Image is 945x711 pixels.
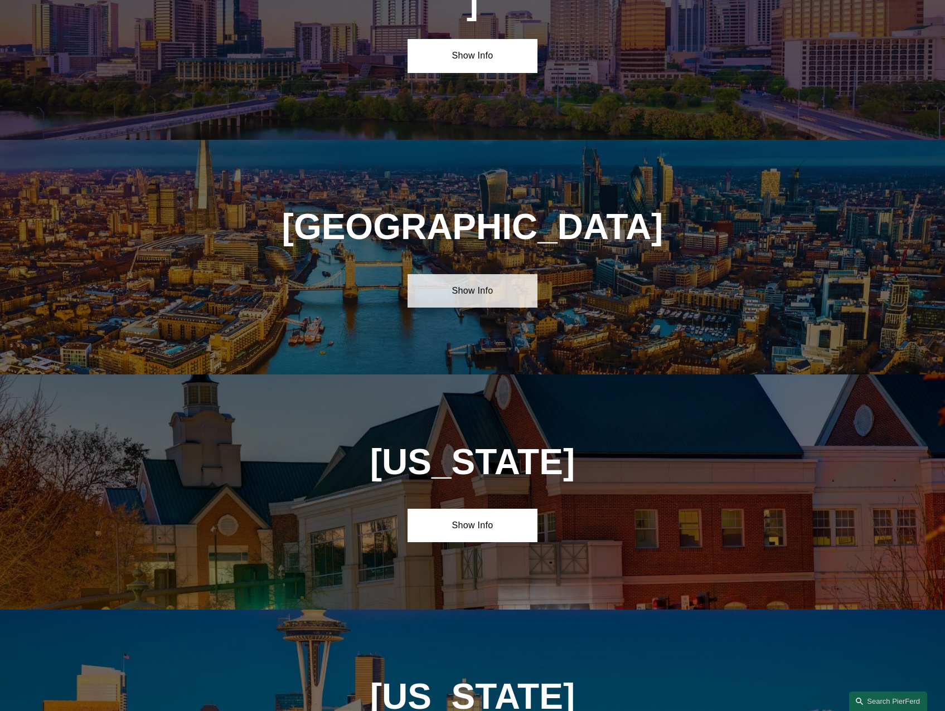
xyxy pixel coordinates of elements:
[408,509,537,542] a: Show Info
[408,39,537,72] a: Show Info
[849,691,927,711] a: Search this site
[278,207,668,247] h1: [GEOGRAPHIC_DATA]
[408,274,537,308] a: Show Info
[278,442,668,483] h1: [US_STATE]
